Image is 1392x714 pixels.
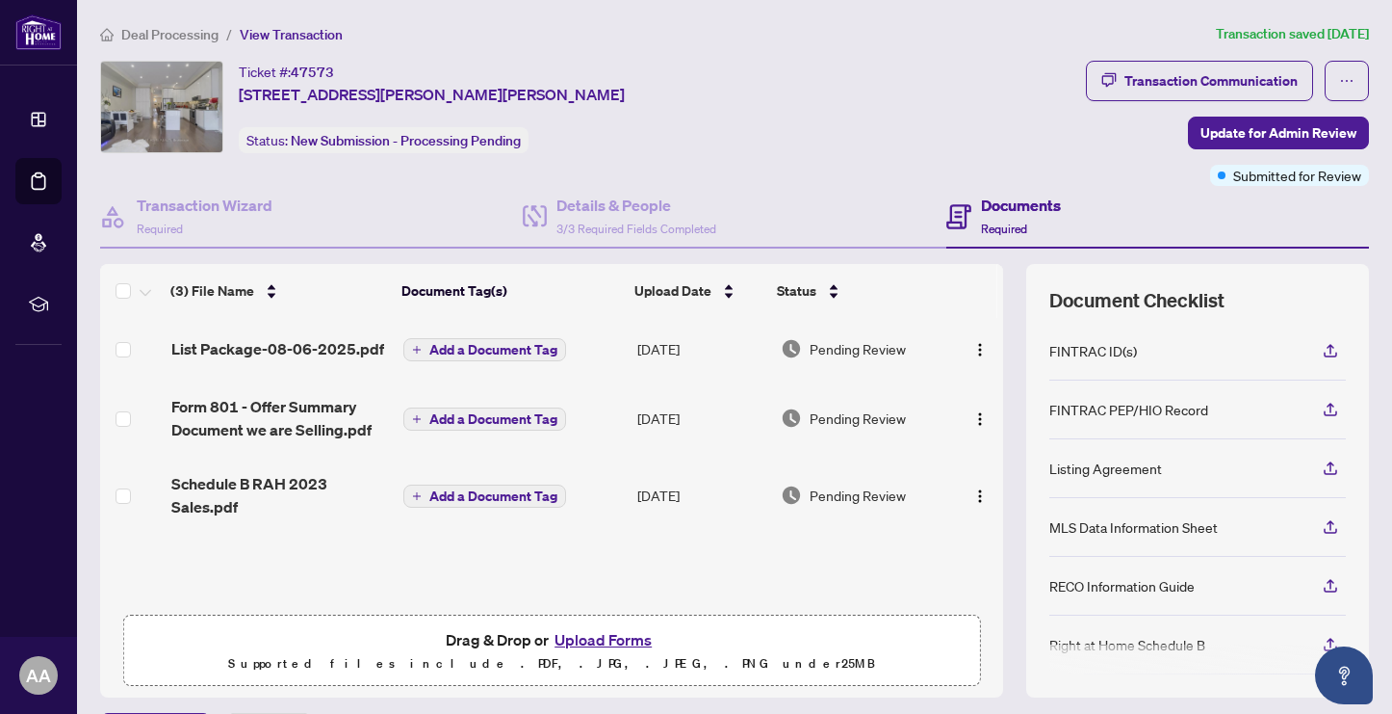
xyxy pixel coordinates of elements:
span: New Submission - Processing Pending [291,132,521,149]
p: Supported files include .PDF, .JPG, .JPEG, .PNG under 25 MB [136,652,967,675]
h4: Transaction Wizard [137,194,272,217]
div: FINTRAC PEP/HIO Record [1049,399,1208,420]
div: MLS Data Information Sheet [1049,516,1218,538]
button: Logo [965,403,995,434]
span: Update for Admin Review [1200,118,1356,148]
td: [DATE] [630,380,773,457]
img: IMG-N12330296_1.jpg [101,62,222,152]
span: plus [412,491,422,501]
span: AA [26,662,51,689]
span: Pending Review [810,485,906,506]
span: Add a Document Tag [429,489,557,503]
span: Required [137,222,183,236]
span: Deal Processing [121,26,219,43]
th: Upload Date [627,264,769,318]
span: 47573 [291,64,334,81]
td: [DATE] [630,457,773,534]
button: Open asap [1315,647,1373,704]
div: Listing Agreement [1049,458,1162,479]
button: Add a Document Tag [403,338,566,361]
span: Submitted for Review [1233,165,1361,186]
li: / [226,23,232,45]
span: [STREET_ADDRESS][PERSON_NAME][PERSON_NAME] [239,83,625,106]
span: ellipsis [1339,73,1354,89]
span: 3/3 Required Fields Completed [556,222,716,236]
button: Upload Forms [549,627,657,652]
span: plus [412,414,422,424]
div: FINTRAC ID(s) [1049,340,1137,361]
button: Add a Document Tag [403,484,566,509]
span: Add a Document Tag [429,412,557,426]
span: Drag & Drop orUpload FormsSupported files include .PDF, .JPG, .JPEG, .PNG under25MB [124,616,979,687]
span: Add a Document Tag [429,343,557,357]
img: Document Status [781,485,802,506]
span: List Package-08-06-2025.pdf [171,337,384,360]
button: Logo [965,480,995,511]
span: Schedule B RAH 2023 Sales.pdf [171,472,388,518]
div: Right at Home Schedule B [1049,634,1205,655]
span: Document Checklist [1049,287,1224,314]
h4: Details & People [556,194,716,217]
div: Status: [239,127,528,153]
button: Logo [965,333,995,364]
th: Document Tag(s) [394,264,627,318]
img: Logo [972,411,988,427]
button: Transaction Communication [1086,61,1313,101]
span: Pending Review [810,408,906,429]
img: Document Status [781,408,802,429]
span: View Transaction [240,26,343,43]
img: logo [15,14,62,50]
span: (3) File Name [170,280,254,302]
button: Update for Admin Review [1188,117,1369,149]
span: Required [981,222,1027,236]
span: Status [777,280,816,302]
img: Logo [972,342,988,357]
span: Form 801 - Offer Summary Document we are Selling.pdf [171,395,388,441]
span: Upload Date [634,280,711,302]
h4: Documents [981,194,1061,217]
td: [DATE] [630,318,773,380]
button: Add a Document Tag [403,407,566,432]
span: Drag & Drop or [446,627,657,652]
img: Document Status [781,338,802,359]
button: Add a Document Tag [403,408,566,431]
th: Status [769,264,947,318]
div: RECO Information Guide [1049,575,1195,596]
button: Add a Document Tag [403,337,566,362]
div: Transaction Communication [1124,66,1298,96]
div: Ticket #: [239,61,334,83]
article: Transaction saved [DATE] [1216,23,1369,45]
button: Add a Document Tag [403,485,566,508]
span: plus [412,345,422,355]
img: Logo [972,489,988,504]
th: (3) File Name [163,264,394,318]
span: home [100,28,114,41]
span: Pending Review [810,338,906,359]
